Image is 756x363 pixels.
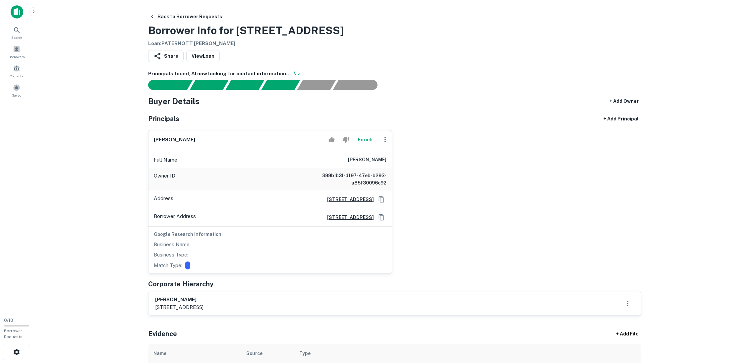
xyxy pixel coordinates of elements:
div: Name [153,349,166,357]
h6: [PERSON_NAME] [154,136,195,144]
h5: Evidence [148,329,177,339]
div: AI fulfillment process complete. [333,80,385,90]
h6: [PERSON_NAME] [155,296,204,304]
p: Owner ID [154,172,175,186]
p: Business Name: [154,241,191,249]
button: Accept [326,133,337,146]
button: + Add Owner [607,95,641,107]
span: 0 / 10 [4,318,13,323]
button: Back to Borrower Requests [147,11,225,23]
p: Business Type: [154,251,188,259]
button: Enrich [355,133,376,146]
div: Type [299,349,311,357]
p: Borrower Address [154,212,196,222]
span: Contacts [10,73,23,79]
div: Documents found, AI parsing details... [225,80,264,90]
button: Copy Address [377,212,386,222]
div: Sending borrower request to AI... [140,80,190,90]
th: Source [241,344,294,363]
a: Search [2,24,31,41]
h6: Google Research Information [154,231,386,238]
a: [STREET_ADDRESS] [322,214,374,221]
h3: Borrower Info for [STREET_ADDRESS] [148,23,344,38]
h6: Loan : PATERNOTT [PERSON_NAME] [148,40,344,47]
p: Full Name [154,156,177,164]
div: Principals found, AI now looking for contact information... [261,80,300,90]
iframe: Chat Widget [723,310,756,342]
div: + Add File [604,328,651,340]
span: Borrowers [9,54,25,59]
a: Borrowers [2,43,31,61]
h6: Principals found, AI now looking for contact information... [148,70,641,78]
a: Contacts [2,62,31,80]
a: ViewLoan [186,50,220,62]
h6: [PERSON_NAME] [348,156,386,164]
span: Borrower Requests [4,328,23,339]
div: Your request is received and processing... [190,80,228,90]
div: Source [246,349,262,357]
img: capitalize-icon.png [11,5,23,19]
span: Search [11,35,22,40]
p: Match Type: [154,261,182,269]
button: + Add Principal [601,113,641,125]
button: Reject [340,133,352,146]
a: [STREET_ADDRESS] [322,196,374,203]
a: Saved [2,81,31,99]
p: [STREET_ADDRESS] [155,303,204,311]
h5: Corporate Hierarchy [148,279,213,289]
h6: 399b1b31-df97-47eb-b293-a85f30096c92 [307,172,386,186]
span: Saved [12,93,22,98]
h5: Principals [148,114,179,124]
th: Type [294,344,586,363]
div: Principals found, still searching for contact information. This may take time... [297,80,336,90]
th: Name [148,344,241,363]
button: Share [148,50,184,62]
h4: Buyer Details [148,95,200,107]
p: Address [154,194,173,204]
button: Copy Address [377,194,386,204]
